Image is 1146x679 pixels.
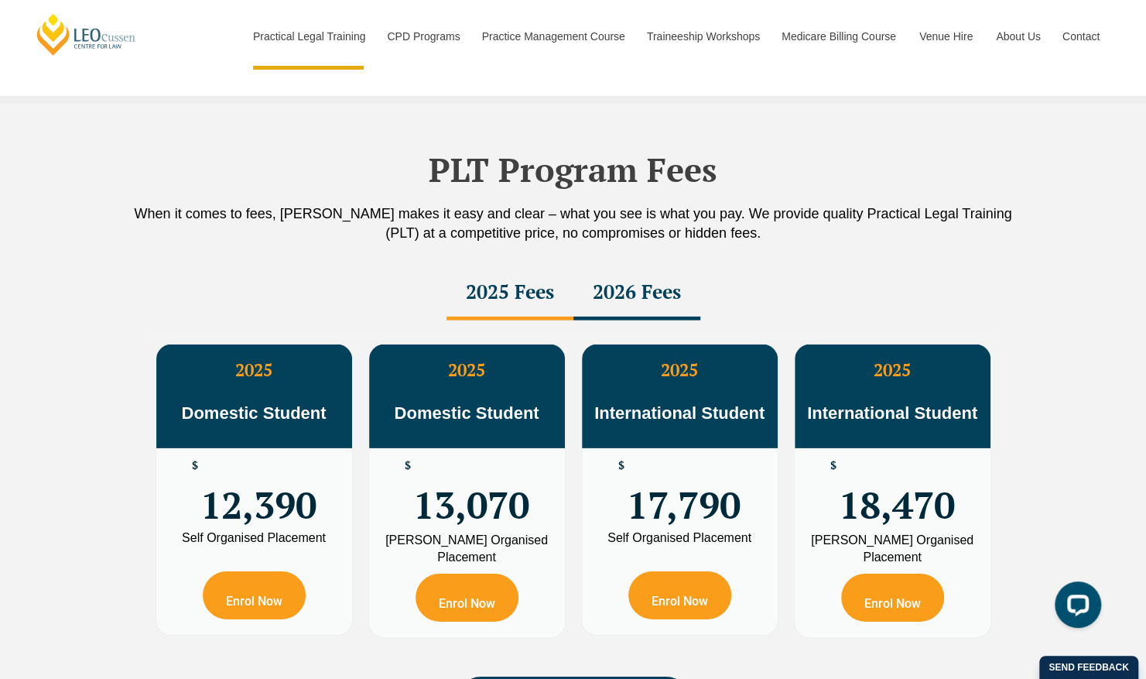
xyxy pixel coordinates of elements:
span: 13,070 [413,460,529,520]
span: $ [618,460,624,472]
a: Venue Hire [908,3,984,70]
div: Self Organised Placement [594,532,766,544]
a: Enrol Now [628,571,731,619]
span: International Student [807,403,977,423]
h3: 2025 [795,360,990,380]
div: 2025 Fees [446,266,573,321]
span: 18,470 [839,460,955,520]
h3: 2025 [156,360,352,380]
a: Practice Management Course [470,3,635,70]
span: $ [192,460,198,472]
h2: PLT Program Fees [132,150,1014,189]
a: About Us [984,3,1051,70]
h3: 2025 [369,360,565,380]
iframe: LiveChat chat widget [1042,575,1107,640]
a: Contact [1051,3,1111,70]
a: Practical Legal Training [241,3,376,70]
a: CPD Programs [375,3,470,70]
span: Domestic Student [394,403,539,423]
div: [PERSON_NAME] Organised Placement [806,532,979,566]
span: International Student [594,403,765,423]
a: Enrol Now [203,571,306,619]
span: 17,790 [627,460,741,520]
a: Enrol Now [841,574,944,622]
div: 2026 Fees [573,266,700,321]
span: $ [830,460,836,472]
span: 12,390 [200,460,316,520]
a: Traineeship Workshops [635,3,770,70]
a: Medicare Billing Course [770,3,908,70]
div: Self Organised Placement [168,532,340,544]
a: Enrol Now [416,574,518,622]
div: [PERSON_NAME] Organised Placement [381,532,553,566]
p: When it comes to fees, [PERSON_NAME] makes it easy and clear – what you see is what you pay. We p... [132,204,1014,243]
a: [PERSON_NAME] Centre for Law [35,12,138,57]
span: $ [405,460,411,472]
h3: 2025 [582,360,778,380]
span: Domestic Student [181,403,326,423]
